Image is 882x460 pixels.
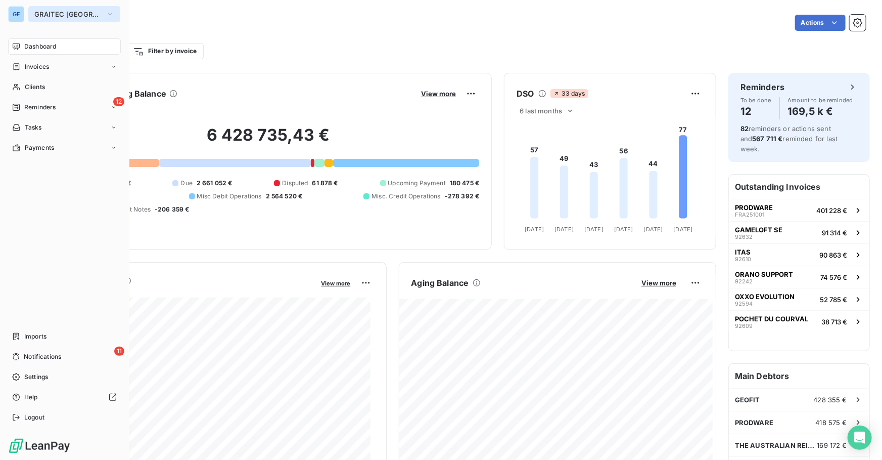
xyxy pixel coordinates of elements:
[372,192,440,201] span: Misc. Credit Operations
[57,125,479,155] h2: 6 428 735,43 €
[820,273,847,281] span: 74 576 €
[740,81,784,93] h6: Reminders
[34,10,102,18] span: GRAITEC [GEOGRAPHIC_DATA]
[8,438,71,454] img: Logo LeanPay
[740,103,771,119] h4: 12
[735,226,782,234] span: GAMELOFT SE
[24,413,44,422] span: Logout
[729,266,869,288] button: ORANO SUPPORT9224274 576 €
[735,292,795,301] span: OXXO EVOLUTION
[729,310,869,332] button: POCHET DU COURVAL9260938 713 €
[735,441,817,449] span: THE AUSTRALIAN REINFORCING COMPANY
[550,89,588,98] span: 33 days
[24,372,48,382] span: Settings
[788,103,853,119] h4: 169,5 k €
[735,234,753,240] span: 92632
[114,347,124,356] span: 11
[820,296,847,304] span: 52 785 €
[638,278,679,287] button: View more
[644,226,663,233] tspan: [DATE]
[24,332,47,341] span: Imports
[729,364,869,388] h6: Main Debtors
[729,288,869,310] button: OXXO EVOLUTION9259452 785 €
[795,15,846,31] button: Actions
[735,248,751,256] span: ITAS
[735,270,793,278] span: ORANO SUPPORT
[740,124,749,133] span: 82
[735,256,751,262] span: 92610
[584,226,604,233] tspan: [DATE]
[816,419,847,427] span: 418 575 €
[752,135,782,143] span: 567 711 €
[113,97,124,106] span: 12
[25,123,42,132] span: Tasks
[821,318,847,326] span: 38 713 €
[555,226,574,233] tspan: [DATE]
[155,205,190,214] span: -206 359 €
[740,124,838,153] span: reminders or actions sent and reminded for last week.
[388,179,446,188] span: Upcoming Payment
[729,175,869,199] h6: Outstanding Invoices
[525,226,544,233] tspan: [DATE]
[822,229,847,237] span: 91 314 €
[24,393,38,402] span: Help
[24,352,61,361] span: Notifications
[729,199,869,221] button: PRODWAREFRA251001401 228 €
[740,97,771,103] span: To be done
[819,251,847,259] span: 90 863 €
[411,277,469,289] h6: Aging Balance
[24,42,56,51] span: Dashboard
[735,203,773,212] span: PRODWARE
[266,192,303,201] span: 2 564 520 €
[8,389,121,405] a: Help
[735,323,753,329] span: 92609
[817,441,847,449] span: 169 172 €
[180,179,192,188] span: Due
[674,226,693,233] tspan: [DATE]
[729,221,869,243] button: GAMELOFT SE9263291 314 €
[418,89,459,98] button: View more
[814,396,847,404] span: 428 355 €
[735,212,764,218] span: FRA251001
[614,226,633,233] tspan: [DATE]
[848,426,872,450] div: Open Intercom Messenger
[735,419,773,427] span: PRODWARE
[735,396,760,404] span: GEOFIT
[735,315,808,323] span: POCHET DU COURVAL
[641,279,676,287] span: View more
[126,43,203,59] button: Filter by invoice
[57,287,314,298] span: Monthly Revenue
[735,301,753,307] span: 92594
[445,192,480,201] span: -278 392 €
[25,143,54,152] span: Payments
[197,192,262,201] span: Misc Debit Operations
[312,179,338,188] span: 61 878 €
[197,179,233,188] span: 2 661 052 €
[321,280,351,287] span: View more
[25,62,49,71] span: Invoices
[788,97,853,103] span: Amount to be reminded
[8,6,24,22] div: GF
[24,103,56,112] span: Reminders
[450,179,479,188] span: 180 475 €
[729,243,869,266] button: ITAS9261090 863 €
[25,82,45,92] span: Clients
[735,278,753,284] span: 92242
[421,90,456,98] span: View more
[816,206,847,215] span: 401 228 €
[282,179,308,188] span: Disputed
[517,88,534,100] h6: DSO
[318,278,354,287] button: View more
[520,107,562,115] span: 6 last months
